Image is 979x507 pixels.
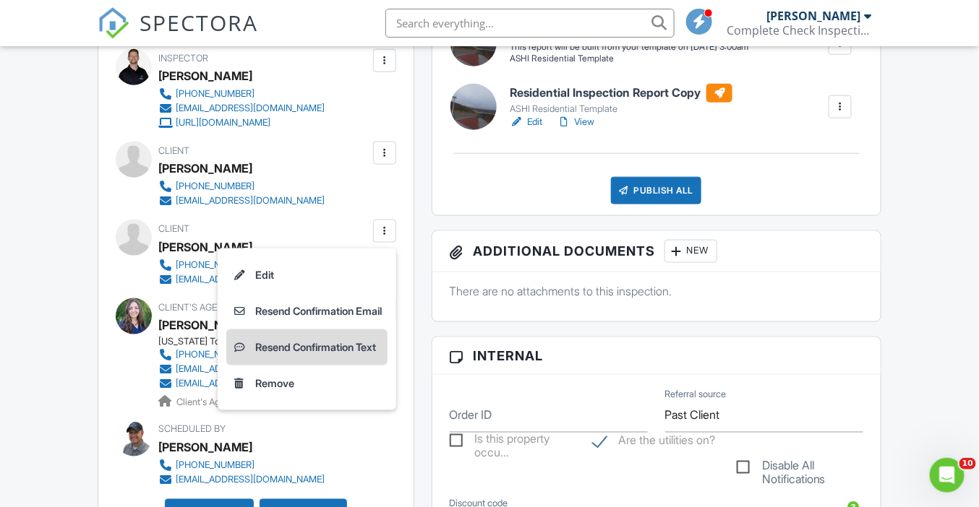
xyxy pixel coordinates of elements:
[176,88,255,100] div: [PHONE_NUMBER]
[593,434,715,452] label: Are the utilities on?
[510,84,732,116] a: Residential Inspection Report Copy ASHI Residential Template
[450,283,863,299] p: There are no attachments to this inspection.
[226,257,388,293] a: Edit
[664,240,717,263] div: New
[255,375,294,392] div: Remove
[176,460,255,472] div: [PHONE_NUMBER]
[176,474,325,486] div: [EMAIL_ADDRESS][DOMAIN_NAME]
[158,424,226,435] span: Scheduled By
[930,458,965,493] iframe: Intercom live chat
[959,458,976,469] span: 10
[158,347,325,362] a: [PHONE_NUMBER]
[510,53,748,65] div: ASHI Residential Template
[767,9,861,23] div: [PERSON_NAME]
[176,181,255,192] div: [PHONE_NUMBER]
[510,84,732,103] h6: Residential Inspection Report Copy
[176,274,325,285] div: [EMAIL_ADDRESS][DOMAIN_NAME]
[158,223,189,234] span: Client
[98,7,129,39] img: The Best Home Inspection Software - Spectora
[665,389,727,402] label: Referral source
[140,7,258,38] span: SPECTORA
[510,103,732,115] div: ASHI Residential Template
[158,376,325,391] a: [EMAIL_ADDRESS][DOMAIN_NAME]
[226,329,388,365] a: Resend Confirmation Text
[557,115,594,129] a: View
[226,365,388,402] a: Remove
[176,396,255,407] span: Client's Agent -
[158,473,325,487] a: [EMAIL_ADDRESS][DOMAIN_NAME]
[158,53,208,64] span: Inspector
[98,19,258,50] a: SPECTORA
[158,459,325,473] a: [PHONE_NUMBER]
[176,378,325,389] div: [EMAIL_ADDRESS][DOMAIN_NAME]
[450,433,576,451] label: Is this property occupied?
[450,407,492,422] label: Order ID
[737,459,863,477] label: Disable All Notifications
[158,116,325,130] a: [URL][DOMAIN_NAME]
[611,177,701,204] div: Publish All
[727,23,872,38] div: Complete Check Inspections, LLC
[158,258,325,272] a: [PHONE_NUMBER]
[176,103,325,114] div: [EMAIL_ADDRESS][DOMAIN_NAME]
[158,302,229,313] span: Client's Agent
[432,337,881,375] h3: Internal
[158,179,325,194] a: [PHONE_NUMBER]
[158,87,325,101] a: [PHONE_NUMBER]
[158,236,252,258] div: [PERSON_NAME]
[176,117,270,129] div: [URL][DOMAIN_NAME]
[226,293,388,329] a: Resend Confirmation Email
[158,101,325,116] a: [EMAIL_ADDRESS][DOMAIN_NAME]
[176,363,325,375] div: [EMAIL_ADDRESS][DOMAIN_NAME]
[510,41,748,53] div: This report will be built from your template on [DATE] 3:00am
[176,349,255,360] div: [PHONE_NUMBER]
[176,259,255,271] div: [PHONE_NUMBER]
[385,9,675,38] input: Search everything...
[158,314,252,336] a: [PERSON_NAME]
[176,195,325,207] div: [EMAIL_ADDRESS][DOMAIN_NAME]
[158,194,325,208] a: [EMAIL_ADDRESS][DOMAIN_NAME]
[158,336,336,347] div: [US_STATE] Town & Country Realty
[158,437,252,459] div: [PERSON_NAME]
[158,157,252,179] div: [PERSON_NAME]
[432,231,881,272] h3: Additional Documents
[158,272,325,287] a: [EMAIL_ADDRESS][DOMAIN_NAME]
[158,65,252,87] div: [PERSON_NAME]
[158,145,189,156] span: Client
[158,362,325,376] a: [EMAIL_ADDRESS][DOMAIN_NAME]
[510,115,542,129] a: Edit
